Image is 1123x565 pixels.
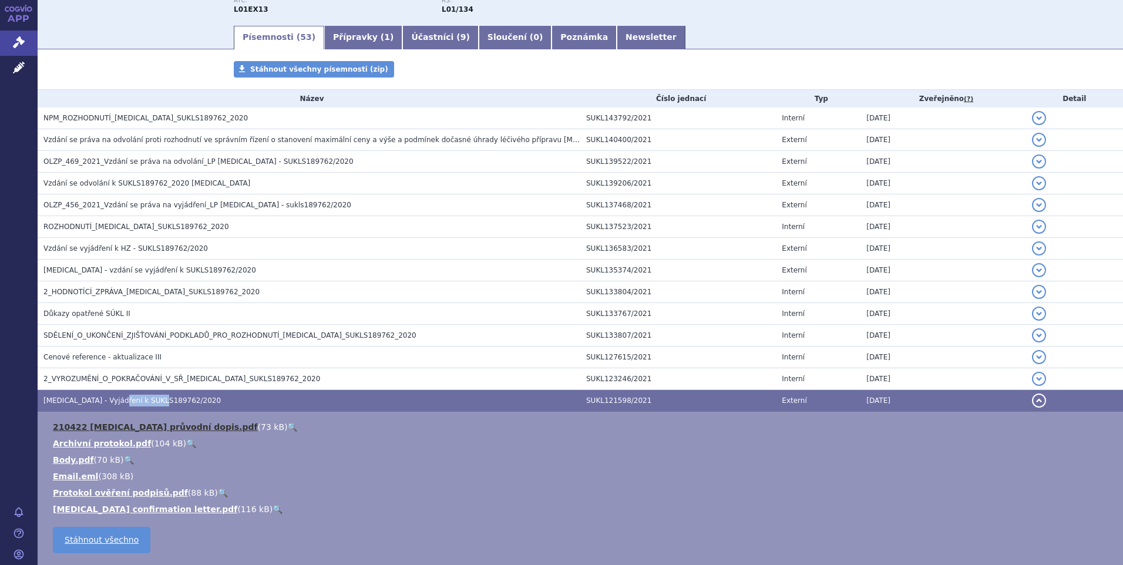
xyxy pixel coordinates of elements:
[860,151,1026,173] td: [DATE]
[402,26,478,49] a: Účastníci (9)
[533,32,539,42] span: 0
[964,95,973,103] abbr: (?)
[43,114,248,122] span: NPM_ROZHODNUTÍ_XOSPATA_SUKLS189762_2020
[580,216,776,238] td: SUKL137523/2021
[53,505,237,514] a: [MEDICAL_DATA] confirmation letter.pdf
[782,353,805,361] span: Interní
[53,438,1111,449] li: ( )
[580,303,776,325] td: SUKL133767/2021
[97,455,120,465] span: 70 kB
[124,455,134,465] a: 🔍
[782,136,806,144] span: Externí
[479,26,552,49] a: Sloučení (0)
[580,347,776,368] td: SUKL127615/2021
[442,5,473,14] strong: gilteritinib
[580,325,776,347] td: SUKL133807/2021
[43,136,773,144] span: Vzdání se práva na odvolání proti rozhodnutí ve správním řízení o stanovení maximální ceny a výše...
[53,527,150,553] a: Stáhnout všechno
[782,310,805,318] span: Interní
[1032,111,1046,125] button: detail
[860,390,1026,412] td: [DATE]
[43,201,351,209] span: OLZP_456_2021_Vzdání se práva na vyjádření_LP XOSPATA - sukls189762/2020
[782,375,805,383] span: Interní
[617,26,685,49] a: Newsletter
[53,487,1111,499] li: ( )
[782,201,806,209] span: Externí
[782,288,805,296] span: Interní
[186,439,196,448] a: 🔍
[43,310,130,318] span: Důkazy opatřené SÚKL II
[53,488,188,497] a: Protokol ověření podpisů.pdf
[53,454,1111,466] li: ( )
[53,421,1111,433] li: ( )
[782,396,806,405] span: Externí
[782,157,806,166] span: Externí
[53,422,258,432] a: 210422 [MEDICAL_DATA] průvodní dopis.pdf
[860,129,1026,151] td: [DATE]
[580,90,776,107] th: Číslo jednací
[1032,198,1046,212] button: detail
[1032,133,1046,147] button: detail
[580,194,776,216] td: SUKL137468/2021
[43,179,250,187] span: Vzdání se odvolání k SUKLS189762_2020 Xospata
[580,260,776,281] td: SUKL135374/2021
[154,439,183,448] span: 104 kB
[860,260,1026,281] td: [DATE]
[234,61,394,78] a: Stáhnout všechny písemnosti (zip)
[782,244,806,253] span: Externí
[43,244,208,253] span: Vzdání se vyjádření k HZ - SUKLS189762/2020
[300,32,311,42] span: 53
[782,331,805,339] span: Interní
[860,216,1026,238] td: [DATE]
[1032,307,1046,321] button: detail
[1032,154,1046,169] button: detail
[860,90,1026,107] th: Zveřejněno
[860,303,1026,325] td: [DATE]
[580,173,776,194] td: SUKL139206/2021
[1032,241,1046,255] button: detail
[860,238,1026,260] td: [DATE]
[1032,220,1046,234] button: detail
[580,390,776,412] td: SUKL121598/2021
[782,223,805,231] span: Interní
[580,238,776,260] td: SUKL136583/2021
[1032,176,1046,190] button: detail
[218,488,228,497] a: 🔍
[1032,394,1046,408] button: detail
[860,325,1026,347] td: [DATE]
[53,455,94,465] a: Body.pdf
[580,107,776,129] td: SUKL143792/2021
[552,26,617,49] a: Poznámka
[38,90,580,107] th: Název
[53,472,98,481] a: Email.eml
[250,65,388,73] span: Stáhnout všechny písemnosti (zip)
[782,179,806,187] span: Externí
[191,488,214,497] span: 88 kB
[1026,90,1123,107] th: Detail
[53,503,1111,515] li: ( )
[782,266,806,274] span: Externí
[43,223,229,231] span: ROZHODNUTÍ_XOSPATA_SUKLS189762_2020
[580,129,776,151] td: SUKL140400/2021
[287,422,297,432] a: 🔍
[860,347,1026,368] td: [DATE]
[261,422,284,432] span: 73 kB
[776,90,860,107] th: Typ
[1032,263,1046,277] button: detail
[241,505,270,514] span: 116 kB
[580,281,776,303] td: SUKL133804/2021
[1032,372,1046,386] button: detail
[53,439,151,448] a: Archivní protokol.pdf
[43,396,221,405] span: Xospata - Vyjádření k SUKLS189762/2020
[43,375,320,383] span: 2_VYROZUMĚNÍ_O_POKRAČOVÁNÍ_V_SŘ_XOSPATA_SUKLS189762_2020
[1032,350,1046,364] button: detail
[324,26,402,49] a: Přípravky (1)
[43,157,354,166] span: OLZP_469_2021_Vzdání se práva na odvolání_LP XOSPATA - SUKLS189762/2020
[1032,328,1046,342] button: detail
[43,266,256,274] span: Xospata - vzdání se vyjádření k SUKLS189762/2020
[234,26,324,49] a: Písemnosti (53)
[860,107,1026,129] td: [DATE]
[1032,285,1046,299] button: detail
[384,32,390,42] span: 1
[43,288,260,296] span: 2_HODNOTÍCÍ_ZPRÁVA_XOSPATA_SUKLS189762_2020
